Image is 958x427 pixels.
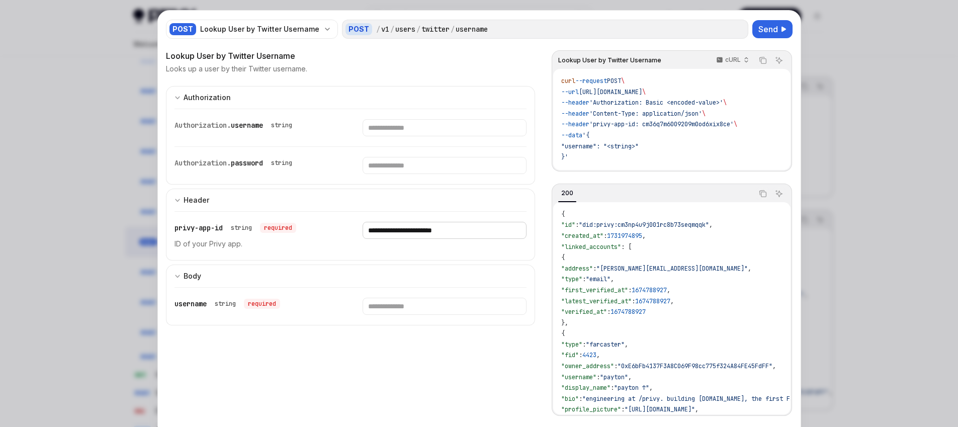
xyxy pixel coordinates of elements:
span: 4423 [582,351,596,359]
div: POST [169,23,196,35]
span: "farcaster" [586,340,625,349]
span: username [175,299,207,308]
span: , [642,232,646,240]
span: , [748,265,751,273]
div: v1 [381,24,389,34]
span: 1674788927 [632,286,667,294]
span: , [628,373,632,381]
div: 200 [558,187,576,199]
button: Copy the contents from the code block [756,187,769,200]
span: : [579,351,582,359]
span: [URL][DOMAIN_NAME] [579,88,642,96]
div: / [376,24,380,34]
span: : [575,221,579,229]
span: \ [642,88,646,96]
button: Send [752,20,793,38]
span: : [611,384,614,392]
input: Enter username [363,298,527,315]
span: "bio" [561,395,579,403]
span: 'privy-app-id: cm36q7m6009209m0od6xix8ce' [589,120,734,128]
span: \ [723,99,727,107]
div: Header [184,194,209,206]
span: }, [561,319,568,327]
span: \ [702,110,706,118]
span: 1674788927 [635,297,670,305]
button: Expand input section [166,86,536,109]
button: Ask AI [772,187,786,200]
span: --request [575,77,607,85]
span: : [621,405,625,413]
span: "username" [561,373,596,381]
div: required [260,223,296,233]
span: "[URL][DOMAIN_NAME]" [625,405,695,413]
span: '{ [582,131,589,139]
button: Expand input section [166,189,536,211]
div: required [244,299,280,309]
span: , [625,340,628,349]
span: "address" [561,265,593,273]
span: , [649,384,653,392]
div: users [395,24,415,34]
span: "email" [586,275,611,283]
div: / [451,24,455,34]
button: POSTLookup User by Twitter Username [166,19,338,40]
span: : [607,308,611,316]
div: username [175,298,280,310]
span: "did:privy:cm3np4u9j001rc8b73seqmqqk" [579,221,709,229]
span: --header [561,120,589,128]
span: --data [561,131,582,139]
span: : [579,395,582,403]
span: "verified_at" [561,308,607,316]
span: username [231,121,263,130]
span: \ [734,120,737,128]
div: Authorization [184,92,231,104]
p: ID of your Privy app. [175,238,338,250]
span: : [596,373,600,381]
span: "display_name" [561,384,611,392]
button: Copy the contents from the code block [756,54,769,67]
span: : [632,297,635,305]
span: --url [561,88,579,96]
span: "id" [561,221,575,229]
span: , [611,275,614,283]
span: , [667,286,670,294]
span: , [670,297,674,305]
span: 'Content-Type: application/json' [589,110,702,118]
span: : [582,340,586,349]
span: "username": "<string>" [561,142,639,150]
div: / [390,24,394,34]
input: Enter password [363,157,527,174]
span: \ [621,77,625,85]
span: --header [561,99,589,107]
span: : [603,232,607,240]
span: "owner_address" [561,362,614,370]
p: cURL [725,56,741,64]
span: : [ [621,243,632,251]
span: , [596,351,600,359]
span: "payton" [600,373,628,381]
span: "[PERSON_NAME][EMAIL_ADDRESS][DOMAIN_NAME]" [596,265,748,273]
span: Lookup User by Twitter Username [558,56,661,64]
div: username [456,24,488,34]
div: twitter [421,24,450,34]
div: / [416,24,420,34]
span: 'Authorization: Basic <encoded-value>' [589,99,723,107]
span: { [561,329,565,337]
span: Authorization. [175,158,231,167]
button: Expand input section [166,265,536,287]
span: --header [561,110,589,118]
span: : [582,275,586,283]
span: : [593,265,596,273]
button: cURL [711,52,753,69]
span: , [772,362,776,370]
input: Enter username [363,119,527,136]
div: Body [184,270,201,282]
div: Authorization.password [175,157,296,169]
span: { [561,210,565,218]
div: Authorization.username [175,119,296,131]
span: "profile_picture" [561,405,621,413]
span: "first_verified_at" [561,286,628,294]
span: { [561,253,565,262]
span: "created_at" [561,232,603,240]
span: curl [561,77,575,85]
